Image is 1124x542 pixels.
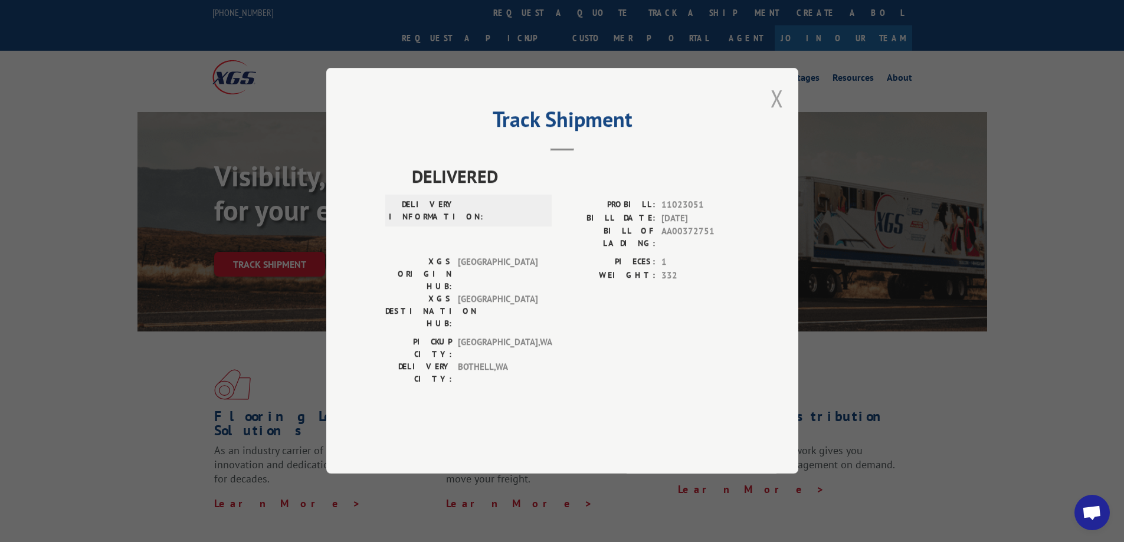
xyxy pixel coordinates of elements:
[562,256,656,270] label: PIECES:
[385,111,739,133] h2: Track Shipment
[562,212,656,225] label: BILL DATE:
[661,256,739,270] span: 1
[385,336,452,361] label: PICKUP CITY:
[562,199,656,212] label: PROBILL:
[458,293,538,330] span: [GEOGRAPHIC_DATA]
[385,256,452,293] label: XGS ORIGIN HUB:
[412,163,739,190] span: DELIVERED
[458,336,538,361] span: [GEOGRAPHIC_DATA] , WA
[458,256,538,293] span: [GEOGRAPHIC_DATA]
[661,225,739,250] span: AA00372751
[1074,495,1110,530] a: Open chat
[389,199,456,224] label: DELIVERY INFORMATION:
[562,269,656,283] label: WEIGHT:
[385,293,452,330] label: XGS DESTINATION HUB:
[562,225,656,250] label: BILL OF LADING:
[661,199,739,212] span: 11023051
[661,212,739,225] span: [DATE]
[661,269,739,283] span: 332
[385,361,452,386] label: DELIVERY CITY:
[458,361,538,386] span: BOTHELL , WA
[771,83,784,114] button: Close modal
